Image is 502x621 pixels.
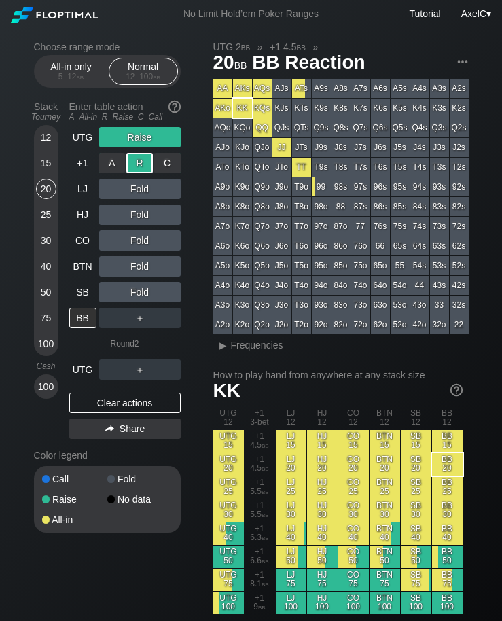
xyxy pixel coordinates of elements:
[36,127,56,147] div: 12
[99,179,181,199] div: Fold
[69,96,181,127] div: Enter table action
[262,533,269,542] span: bb
[213,370,463,380] h2: How to play hand from anywhere at any stack size
[371,197,390,216] div: 86s
[391,296,410,315] div: 53o
[245,476,275,499] div: +1 5.5
[312,276,331,295] div: 94o
[42,515,107,525] div: All-in
[211,41,253,53] span: UTG 2
[312,158,331,177] div: T9s
[262,486,269,496] span: bb
[36,282,56,302] div: 50
[272,99,291,118] div: KJs
[276,430,306,453] div: LJ 15
[450,197,469,216] div: 82s
[312,315,331,334] div: 92o
[371,296,390,315] div: 63o
[292,79,311,98] div: ATs
[77,72,84,82] span: bb
[410,99,429,118] div: K4s
[430,138,449,157] div: J3s
[430,236,449,255] div: 63s
[272,158,291,177] div: JTo
[245,522,275,545] div: +1 6.3
[391,177,410,196] div: 95s
[430,79,449,98] div: A3s
[99,308,181,328] div: ＋
[276,499,306,522] div: LJ 30
[312,217,331,236] div: 97o
[253,177,272,196] div: Q9o
[112,58,175,84] div: Normal
[450,138,469,157] div: J2s
[241,41,250,52] span: bb
[430,296,449,315] div: 33
[276,522,306,545] div: LJ 40
[307,546,338,568] div: HJ 50
[154,153,181,173] div: C
[213,197,232,216] div: A8o
[391,256,410,275] div: 55
[401,430,431,453] div: SB 15
[268,41,308,53] span: +1 4.5
[410,197,429,216] div: 84s
[99,359,181,380] div: ＋
[253,236,272,255] div: Q6o
[432,430,463,453] div: BB 15
[292,177,311,196] div: T9o
[410,236,429,255] div: 64s
[430,276,449,295] div: 43s
[307,499,338,522] div: HJ 30
[233,138,252,157] div: KJo
[36,230,56,251] div: 30
[331,315,351,334] div: 82o
[250,52,367,75] span: BB Reaction
[69,230,96,251] div: CO
[36,153,56,173] div: 15
[331,138,351,157] div: J8s
[272,276,291,295] div: J4o
[312,197,331,216] div: 98o
[351,158,370,177] div: T7s
[391,197,410,216] div: 85s
[391,158,410,177] div: T5s
[401,499,431,522] div: SB 30
[331,118,351,137] div: Q8s
[262,510,269,519] span: bb
[430,177,449,196] div: 93s
[401,522,431,545] div: SB 40
[213,476,244,499] div: UTG 25
[338,407,369,429] div: CO 12
[410,256,429,275] div: 54s
[410,177,429,196] div: 94s
[272,236,291,255] div: J6o
[34,41,181,52] h2: Choose range mode
[36,256,56,277] div: 40
[351,118,370,137] div: Q7s
[213,296,232,315] div: A3o
[391,118,410,137] div: Q5s
[450,256,469,275] div: 52s
[449,383,464,397] img: help.32db89a4.svg
[34,444,181,466] div: Color legend
[36,179,56,199] div: 20
[391,236,410,255] div: 65s
[450,236,469,255] div: 62s
[450,99,469,118] div: K2s
[153,72,160,82] span: bb
[272,315,291,334] div: J2o
[458,6,493,21] div: ▾
[213,276,232,295] div: A4o
[371,315,390,334] div: 62o
[233,177,252,196] div: K9o
[36,376,56,397] div: 100
[292,158,311,177] div: TT
[69,282,96,302] div: SB
[99,282,181,302] div: Fold
[331,177,351,196] div: 98s
[312,79,331,98] div: A9s
[410,315,429,334] div: 42o
[213,138,232,157] div: AJo
[432,522,463,545] div: BB 40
